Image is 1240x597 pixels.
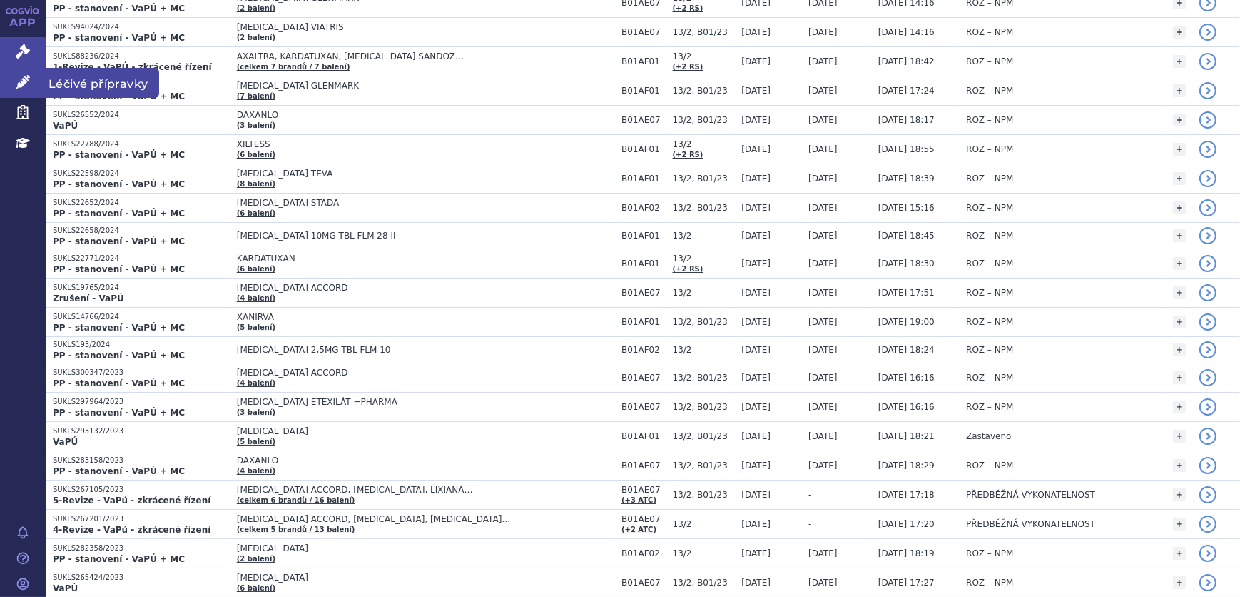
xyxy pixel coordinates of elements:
[1199,398,1216,416] a: detail
[53,397,230,407] p: SUKLS297964/2023
[53,209,185,219] strong: PP - stanovení - VaPÚ + MC
[1199,313,1216,331] a: detail
[621,115,666,125] span: B01AE07
[966,203,1013,213] span: ROZ – NPM
[673,4,703,12] a: (+2 RS)
[673,490,735,500] span: 13/2, B01/23
[1173,55,1186,68] a: +
[621,461,666,471] span: B01AE07
[878,317,935,327] span: [DATE] 19:00
[673,317,735,327] span: 13/2, B01/23
[808,317,838,327] span: [DATE]
[46,68,159,98] span: Léčivé přípravky
[966,373,1013,383] span: ROZ – NPM
[878,259,935,269] span: [DATE] 18:30
[1173,114,1186,126] a: +
[966,259,1013,269] span: ROZ – NPM
[53,236,185,246] strong: PP - stanovení - VaPÚ + MC
[673,431,735,441] span: 13/2, B01/23
[53,169,230,179] p: SUKLS22598/2024
[1173,343,1186,356] a: +
[741,259,771,269] span: [DATE]
[53,51,230,61] p: SUKLS88236/2024
[1173,84,1186,97] a: +
[673,519,735,529] span: 13/2
[53,437,78,447] strong: VaPÚ
[673,174,735,184] span: 13/2, B01/23
[808,402,838,412] span: [DATE]
[1173,201,1186,214] a: +
[1199,53,1216,70] a: detail
[237,584,275,592] a: (6 balení)
[53,179,185,189] strong: PP - stanovení - VaPÚ + MC
[1199,255,1216,272] a: detail
[808,27,838,37] span: [DATE]
[53,312,230,322] p: SUKLS14766/2024
[808,288,838,298] span: [DATE]
[237,312,594,322] span: XANIRVA
[966,461,1013,471] span: ROZ – NPM
[237,467,275,475] a: (4 balení)
[966,345,1013,355] span: ROZ – NPM
[741,288,771,298] span: [DATE]
[1173,371,1186,384] a: +
[53,543,230,553] p: SUKLS282358/2023
[673,115,735,125] span: 13/2, B01/23
[1173,459,1186,472] a: +
[808,203,838,213] span: [DATE]
[237,379,275,387] a: (4 balení)
[741,144,771,154] span: [DATE]
[237,345,594,355] span: [MEDICAL_DATA] 2,5MG TBL FLM 10
[621,514,666,524] span: B01AE07
[237,198,594,208] span: [MEDICAL_DATA] STADA
[53,466,185,476] strong: PP - stanovení - VaPÚ + MC
[237,81,594,91] span: [MEDICAL_DATA] GLENMARK
[53,554,185,564] strong: PP - stanovení - VaPÚ + MC
[808,431,838,441] span: [DATE]
[237,169,594,179] span: [MEDICAL_DATA] TEVA
[237,254,594,264] span: KARDATUXAN
[621,56,666,66] span: B01AF01
[237,526,355,533] a: (celkem 5 brandů / 13 balení)
[878,578,935,588] span: [DATE] 17:27
[53,368,230,378] p: SUKLS300347/2023
[878,27,935,37] span: [DATE] 14:16
[966,288,1013,298] span: ROZ – NPM
[237,426,594,436] span: [MEDICAL_DATA]
[1173,172,1186,185] a: +
[1199,82,1216,99] a: detail
[237,180,275,188] a: (8 balení)
[1199,199,1216,216] a: detail
[53,264,185,274] strong: PP - stanovení - VaPÚ + MC
[741,231,771,241] span: [DATE]
[808,548,838,558] span: [DATE]
[878,144,935,154] span: [DATE] 18:55
[237,573,594,583] span: [MEDICAL_DATA]
[237,151,275,159] a: (6 balení)
[53,121,78,131] strong: VaPÚ
[741,86,771,96] span: [DATE]
[237,485,594,495] span: [MEDICAL_DATA] ACCORD, [MEDICAL_DATA], LIXIANA…
[673,27,735,37] span: 13/2, B01/23
[237,4,275,12] a: (2 balení)
[878,519,935,529] span: [DATE] 17:20
[237,265,275,273] a: (6 balení)
[621,288,666,298] span: B01AE07
[621,203,666,213] span: B01AF02
[53,198,230,208] p: SUKLS22652/2024
[966,115,1013,125] span: ROZ – NPM
[237,283,594,293] span: [MEDICAL_DATA] ACCORD
[966,174,1013,184] span: ROZ – NPM
[1173,286,1186,299] a: +
[53,283,230,293] p: SUKLS19765/2024
[1173,518,1186,531] a: +
[237,209,275,217] a: (6 balení)
[1173,257,1186,270] a: +
[53,456,230,466] p: SUKLS283158/2023
[1173,401,1186,413] a: +
[1173,547,1186,560] a: +
[1199,284,1216,301] a: detail
[53,496,210,506] strong: 5-Revize - VaPú - zkrácené řízení
[808,86,838,96] span: [DATE]
[673,203,735,213] span: 13/2, B01/23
